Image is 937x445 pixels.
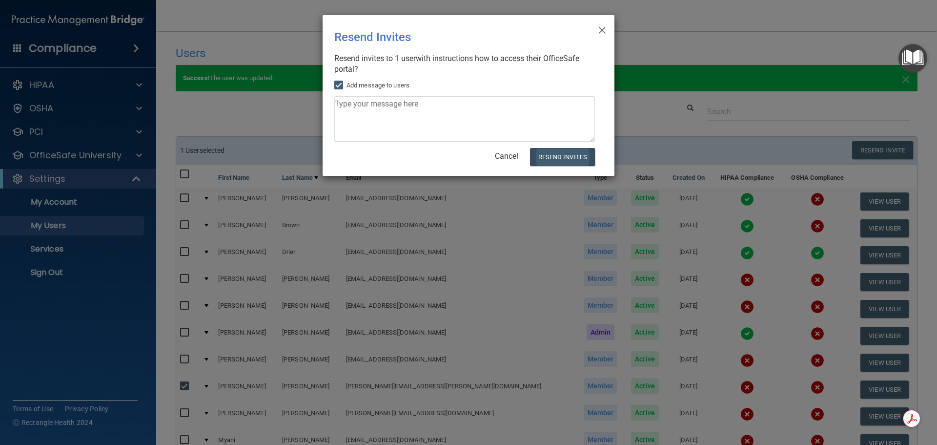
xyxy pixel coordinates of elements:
[495,151,518,161] a: Cancel
[334,53,595,75] div: Resend invites to 1 user with instructions how to access their OfficeSafe portal?
[530,148,595,166] button: Resend Invites
[598,19,607,39] span: ×
[334,23,563,51] div: Resend Invites
[768,376,925,415] iframe: Drift Widget Chat Controller
[898,44,927,73] button: Open Resource Center
[334,82,346,89] input: Add message to users
[334,80,409,91] label: Add message to users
